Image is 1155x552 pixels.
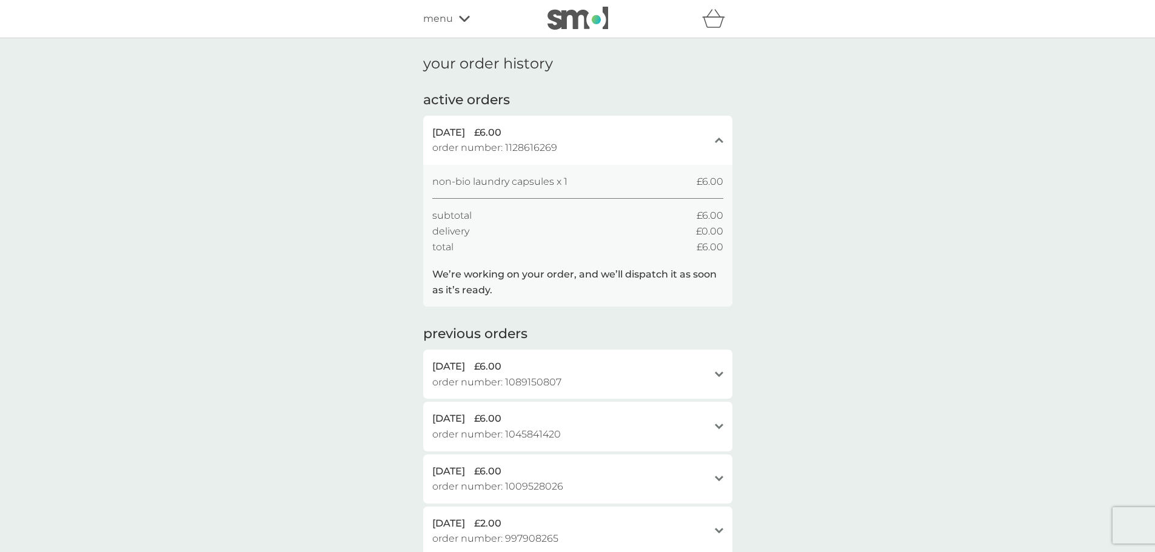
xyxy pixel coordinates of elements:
[432,374,561,390] span: order number: 1089150807
[697,208,723,224] span: £6.00
[432,359,465,374] span: [DATE]
[432,174,567,190] span: non-bio laundry capsules x 1
[547,7,608,30] img: smol
[432,464,465,479] span: [DATE]
[474,516,501,531] span: £2.00
[432,531,558,547] span: order number: 997908265
[432,239,454,255] span: total
[474,411,501,427] span: £6.00
[697,174,723,190] span: £6.00
[696,224,723,239] span: £0.00
[697,239,723,255] span: £6.00
[432,140,557,156] span: order number: 1128616269
[432,411,465,427] span: [DATE]
[432,267,723,298] p: We’re working on your order, and we’ll dispatch it as soon as it’s ready.
[432,427,561,442] span: order number: 1045841420
[432,125,465,141] span: [DATE]
[432,208,472,224] span: subtotal
[432,516,465,531] span: [DATE]
[423,325,527,344] h2: previous orders
[432,479,563,494] span: order number: 1009528026
[474,464,501,479] span: £6.00
[423,91,510,110] h2: active orders
[474,359,501,374] span: £6.00
[474,125,501,141] span: £6.00
[702,7,732,31] div: basket
[432,224,469,239] span: delivery
[423,55,553,73] h1: your order history
[423,11,453,27] span: menu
